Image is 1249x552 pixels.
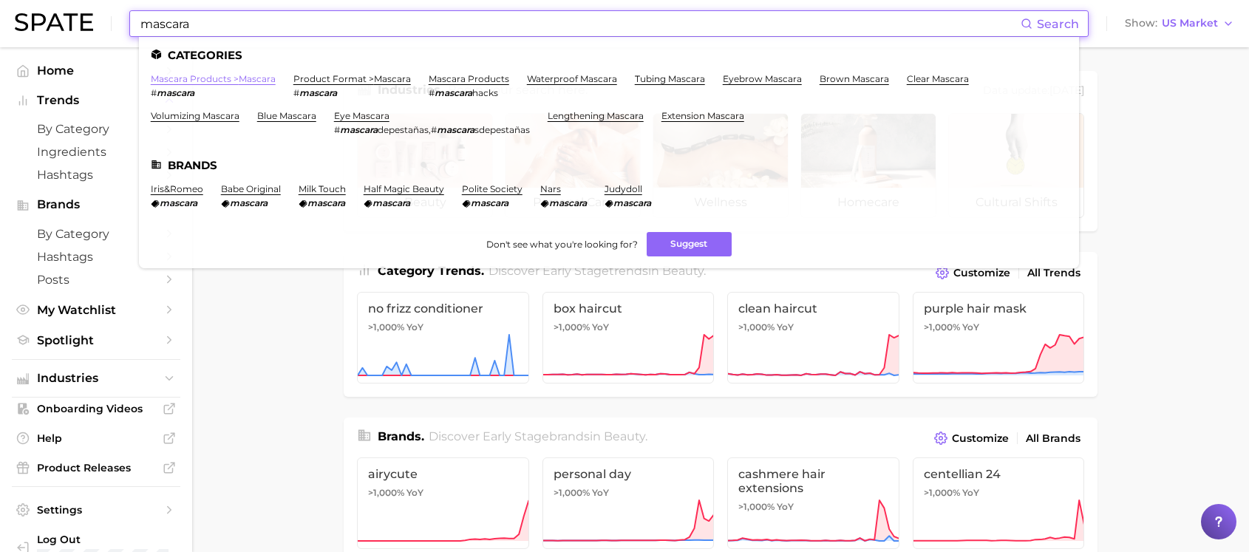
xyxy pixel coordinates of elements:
[727,457,899,549] a: cashmere hair extensions>1,000% YoY
[462,183,523,194] a: polite society
[1022,429,1084,449] a: All Brands
[12,163,180,186] a: Hashtags
[489,264,706,278] span: Discover Early Stage trends in .
[723,73,802,84] a: eyebrow mascara
[293,73,411,84] a: product format >mascara
[554,301,704,316] span: box haircut
[334,110,389,121] a: eye mascara
[257,110,316,121] a: blue mascara
[924,321,960,333] span: >1,000%
[592,487,609,499] span: YoY
[12,222,180,245] a: by Category
[378,429,424,443] span: Brands .
[548,110,644,121] a: lengthening mascara
[932,262,1014,283] button: Customize
[37,461,155,474] span: Product Releases
[542,457,715,549] a: personal day>1,000% YoY
[151,159,1067,171] li: Brands
[37,145,155,159] span: Ingredients
[924,301,1074,316] span: purple hair mask
[924,487,960,498] span: >1,000%
[37,227,155,241] span: by Category
[307,197,345,208] em: mascara
[37,402,155,415] span: Onboarding Videos
[151,73,276,84] a: mascara products >mascara
[1037,17,1079,31] span: Search
[540,183,561,194] a: nars
[613,197,651,208] em: mascara
[962,487,979,499] span: YoY
[1027,267,1080,279] span: All Trends
[364,183,444,194] a: half magic beauty
[604,429,645,443] span: beauty
[549,197,587,208] em: mascara
[357,292,529,384] a: no frizz conditioner>1,000% YoY
[952,432,1009,445] span: Customize
[12,89,180,112] button: Trends
[777,501,794,513] span: YoY
[37,503,155,517] span: Settings
[913,292,1085,384] a: purple hair mask>1,000% YoY
[727,292,899,384] a: clean haircut>1,000% YoY
[299,87,337,98] em: mascara
[12,367,180,389] button: Industries
[1026,432,1080,445] span: All Brands
[429,87,435,98] span: #
[406,321,423,333] span: YoY
[437,124,474,135] em: mascara
[962,321,979,333] span: YoY
[230,197,268,208] em: mascara
[12,457,180,479] a: Product Releases
[930,428,1013,449] button: Customize
[12,398,180,420] a: Onboarding Videos
[368,467,518,481] span: airycute
[554,487,590,498] span: >1,000%
[37,122,155,136] span: by Category
[592,321,609,333] span: YoY
[378,124,429,135] span: depestañas
[647,232,732,256] button: Suggest
[37,372,155,385] span: Industries
[151,49,1067,61] li: Categories
[12,268,180,291] a: Posts
[907,73,969,84] a: clear mascara
[12,499,180,521] a: Settings
[472,87,498,98] span: hacks
[486,239,638,250] span: Don't see what you're looking for?
[474,124,530,135] span: sdepestañas
[605,183,642,194] a: judydoll
[12,117,180,140] a: by Category
[1024,263,1084,283] a: All Trends
[378,264,484,278] span: Category Trends .
[431,124,437,135] span: #
[924,467,1074,481] span: centellian 24
[429,73,509,84] a: mascara products
[635,73,705,84] a: tubing mascara
[151,183,203,194] a: iris&romeo
[738,501,775,512] span: >1,000%
[37,198,155,211] span: Brands
[157,87,194,98] em: mascara
[12,299,180,321] a: My Watchlist
[37,303,155,317] span: My Watchlist
[1121,14,1238,33] button: ShowUS Market
[37,432,155,445] span: Help
[12,245,180,268] a: Hashtags
[368,301,518,316] span: no frizz conditioner
[662,264,704,278] span: beauty
[372,197,410,208] em: mascara
[406,487,423,499] span: YoY
[12,194,180,216] button: Brands
[37,273,155,287] span: Posts
[15,13,93,31] img: SPATE
[554,321,590,333] span: >1,000%
[12,329,180,352] a: Spotlight
[777,321,794,333] span: YoY
[334,124,530,135] div: ,
[738,301,888,316] span: clean haircut
[820,73,889,84] a: brown mascara
[151,87,157,98] span: #
[37,333,155,347] span: Spotlight
[37,168,155,182] span: Hashtags
[340,124,378,135] em: mascara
